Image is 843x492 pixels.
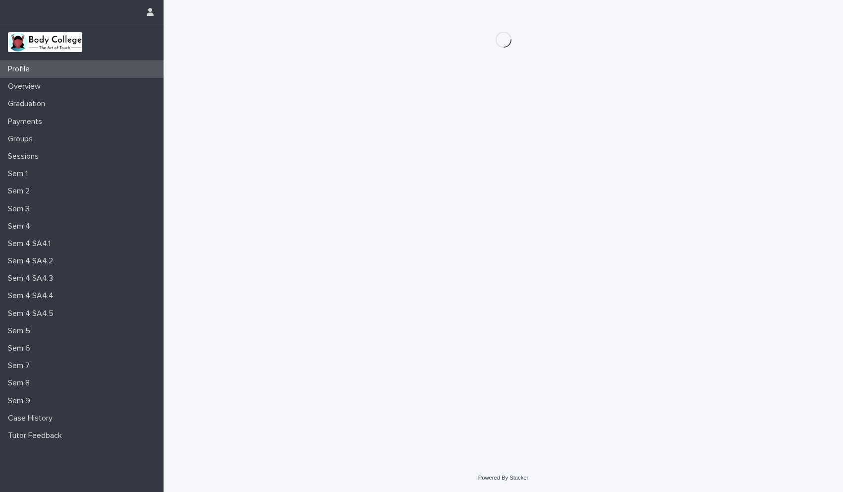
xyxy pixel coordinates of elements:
[4,186,38,196] p: Sem 2
[4,274,61,283] p: Sem 4 SA4.3
[4,169,36,179] p: Sem 1
[4,134,41,144] p: Groups
[4,117,50,126] p: Payments
[4,291,61,301] p: Sem 4 SA4.4
[4,99,53,109] p: Graduation
[4,152,47,161] p: Sessions
[4,344,38,353] p: Sem 6
[478,475,528,481] a: Powered By Stacker
[4,82,49,91] p: Overview
[4,204,38,214] p: Sem 3
[4,256,61,266] p: Sem 4 SA4.2
[4,396,38,406] p: Sem 9
[8,32,82,52] img: xvtzy2PTuGgGH0xbwGb2
[4,414,60,423] p: Case History
[4,222,38,231] p: Sem 4
[4,64,38,74] p: Profile
[4,361,38,370] p: Sem 7
[4,378,38,388] p: Sem 8
[4,326,38,336] p: Sem 5
[4,239,58,248] p: Sem 4 SA4.1
[4,309,61,318] p: Sem 4 SA4.5
[4,431,70,440] p: Tutor Feedback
